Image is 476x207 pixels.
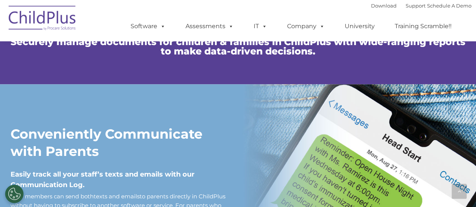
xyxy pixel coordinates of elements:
img: ChildPlus by Procare Solutions [5,0,80,38]
span: Easily track all your staff’s texts and emails with our Communication Log. [11,170,195,189]
strong: Conveniently Communicate with Parents [11,126,202,159]
a: Download [371,3,397,9]
a: Software [123,19,173,34]
a: University [337,19,382,34]
button: Cookies Settings [5,184,24,203]
a: Company [280,19,332,34]
font: | [371,3,471,9]
a: Assessments [178,19,241,34]
a: Training Scramble!! [387,19,459,34]
a: Schedule A Demo [427,3,471,9]
a: Support [406,3,426,9]
a: texts and emails [94,192,140,199]
span: Securely manage documents for children & families in ChildPlus with wide-ranging reports to make ... [11,36,465,57]
a: IT [246,19,275,34]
